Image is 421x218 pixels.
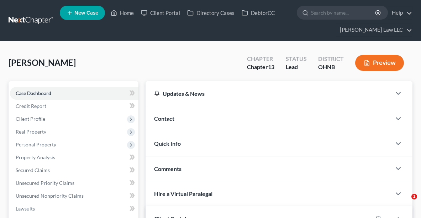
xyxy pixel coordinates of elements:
a: [PERSON_NAME] Law LLC [336,24,412,36]
span: Comments [154,165,181,172]
div: Lead [286,63,307,71]
div: District [318,55,344,63]
div: OHNB [318,63,344,71]
span: Unsecured Priority Claims [16,180,74,186]
a: DebtorCC [238,6,278,19]
span: Secured Claims [16,167,50,173]
a: Unsecured Priority Claims [10,177,138,190]
span: 1 [411,194,417,199]
span: Real Property [16,129,46,135]
span: Contact [154,115,174,122]
div: Chapter [247,55,274,63]
span: Unsecured Nonpriority Claims [16,193,84,199]
a: Directory Cases [184,6,238,19]
a: Unsecured Nonpriority Claims [10,190,138,202]
span: Lawsuits [16,206,35,212]
span: New Case [74,10,98,16]
span: Client Profile [16,116,45,122]
a: Home [107,6,137,19]
a: Credit Report [10,100,138,113]
div: Chapter [247,63,274,71]
a: Case Dashboard [10,87,138,100]
span: Hire a Virtual Paralegal [154,190,212,197]
div: Updates & News [154,90,383,97]
button: Preview [355,55,404,71]
a: Help [388,6,412,19]
span: Property Analysis [16,154,55,160]
input: Search by name... [311,6,376,19]
span: Personal Property [16,141,56,147]
iframe: Intercom live chat [397,194,414,211]
span: Quick Info [154,140,181,147]
div: Status [286,55,307,63]
span: Case Dashboard [16,90,51,96]
a: Lawsuits [10,202,138,215]
a: Client Portal [137,6,184,19]
span: [PERSON_NAME] [9,57,76,68]
span: Credit Report [16,103,46,109]
span: 13 [268,63,274,70]
a: Property Analysis [10,151,138,164]
a: Secured Claims [10,164,138,177]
